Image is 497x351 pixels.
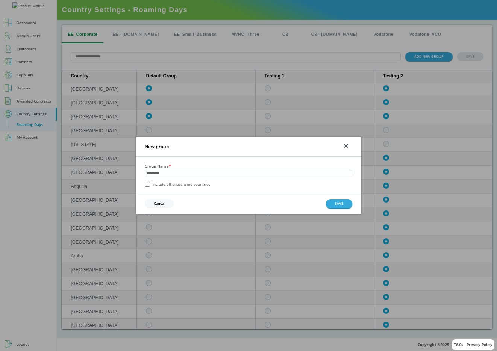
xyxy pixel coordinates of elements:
[454,342,463,347] a: T&Cs
[145,182,150,187] input: Include all unassigned countries
[145,199,174,208] button: Cancel
[145,182,211,187] label: Include all unassigned countries
[467,342,492,347] a: Privacy Policy
[145,143,169,150] h2: New group
[145,163,171,169] label: Group Name
[326,199,352,208] button: SAVE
